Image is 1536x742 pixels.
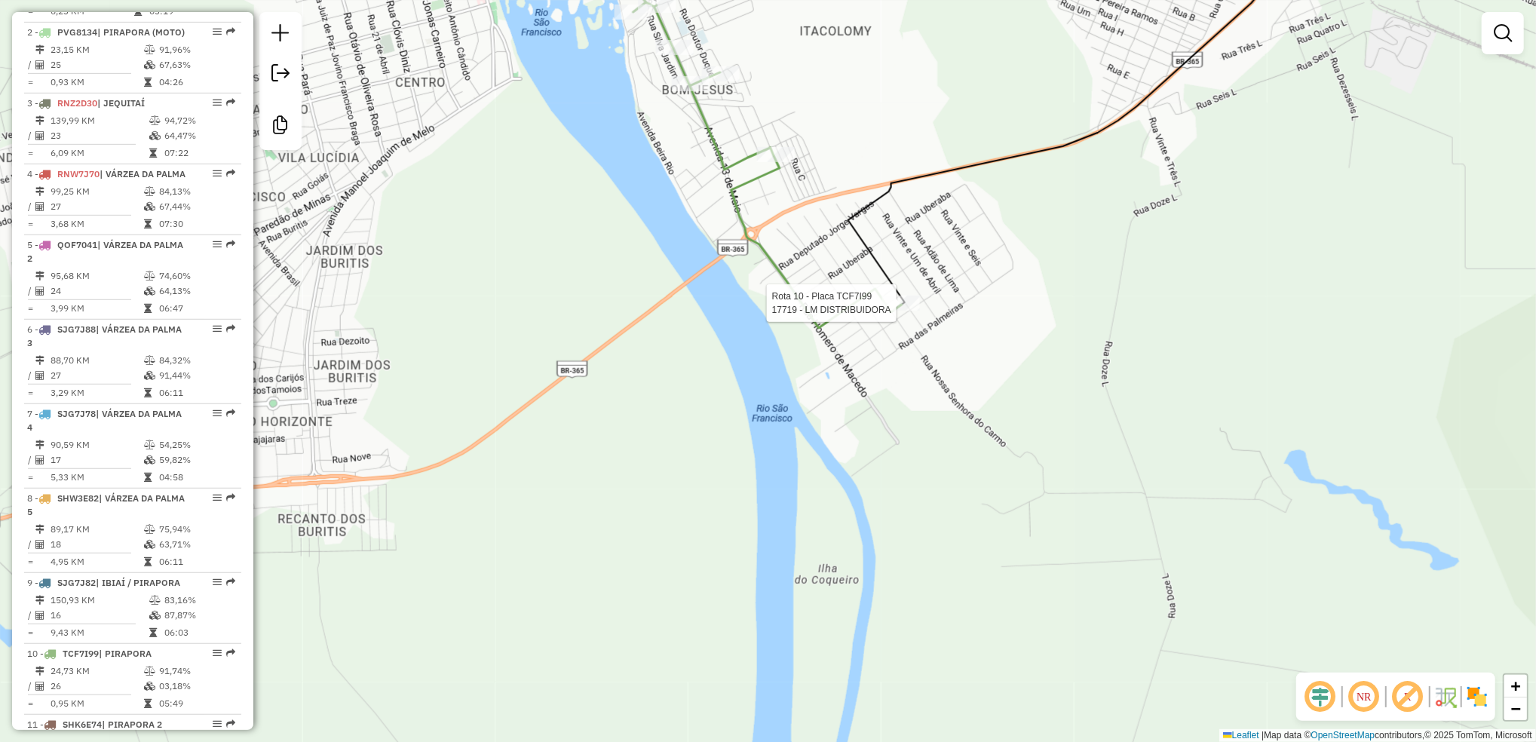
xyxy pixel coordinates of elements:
[226,409,235,418] em: Rota exportada
[50,199,143,214] td: 27
[149,596,161,605] i: % de utilização do peso
[27,4,35,19] td: =
[1219,729,1536,742] div: Map data © contributors,© 2025 TomTom, Microsoft
[27,625,35,640] td: =
[57,577,96,588] span: SJG7J82
[226,719,235,728] em: Rota exportada
[50,4,133,19] td: 6,23 KM
[50,75,143,90] td: 0,93 KM
[226,324,235,333] em: Rota exportada
[50,57,143,72] td: 25
[144,388,152,397] i: Tempo total em rota
[96,577,180,588] span: | IBIAÍ / PIRAPORA
[57,323,96,335] span: SJG7J88
[27,57,35,72] td: /
[27,577,180,588] span: 9 -
[213,240,222,249] em: Opções
[27,648,152,659] span: 10 -
[50,368,143,383] td: 27
[158,268,235,284] td: 74,60%
[1511,676,1521,695] span: +
[27,408,182,433] span: | VÁRZEA DA PALMA 4
[158,216,235,231] td: 07:30
[57,492,99,504] span: SHW3E82
[27,301,35,316] td: =
[1302,679,1338,715] span: Ocultar deslocamento
[134,7,142,16] i: Tempo total em rota
[27,608,35,623] td: /
[27,385,35,400] td: =
[1504,698,1527,720] a: Zoom out
[149,131,161,140] i: % de utilização da cubagem
[213,409,222,418] em: Opções
[50,537,143,552] td: 18
[149,4,227,19] td: 03:19
[50,554,143,569] td: 4,95 KM
[97,26,185,38] span: | PIRAPORA (MOTO)
[35,187,44,196] i: Distância Total
[144,557,152,566] i: Tempo total em rota
[35,540,44,549] i: Total de Atividades
[1511,699,1521,718] span: −
[35,596,44,605] i: Distância Total
[226,98,235,107] em: Rota exportada
[27,97,145,109] span: 3 -
[144,45,155,54] i: % de utilização do peso
[144,440,155,449] i: % de utilização do peso
[158,301,235,316] td: 06:47
[50,146,149,161] td: 6,09 KM
[213,578,222,587] em: Opções
[27,146,35,161] td: =
[35,287,44,296] i: Total de Atividades
[164,625,235,640] td: 06:03
[158,696,235,711] td: 05:49
[144,187,155,196] i: % de utilização do peso
[27,492,185,517] span: | VÁRZEA DA PALMA 5
[50,353,143,368] td: 88,70 KM
[164,608,235,623] td: 87,87%
[27,323,182,348] span: | VÁRZEA DA PALMA 3
[164,113,235,128] td: 94,72%
[213,648,222,658] em: Opções
[35,45,44,54] i: Distância Total
[27,368,35,383] td: /
[35,440,44,449] i: Distância Total
[50,608,149,623] td: 16
[50,301,143,316] td: 3,99 KM
[27,408,182,433] span: 7 -
[27,239,183,264] span: | VÁRZEA DA PALMA 2
[50,522,143,537] td: 89,17 KM
[164,128,235,143] td: 64,47%
[50,113,149,128] td: 139,99 KM
[226,240,235,249] em: Rota exportada
[63,719,102,730] span: SHK6E74
[27,239,183,264] span: 5 -
[50,625,149,640] td: 9,43 KM
[35,525,44,534] i: Distância Total
[99,648,152,659] span: | PIRAPORA
[57,168,100,179] span: RNW7J70
[35,60,44,69] i: Total de Atividades
[50,437,143,452] td: 90,59 KM
[27,75,35,90] td: =
[158,554,235,569] td: 06:11
[50,184,143,199] td: 99,25 KM
[27,284,35,299] td: /
[27,492,185,517] span: 8 -
[27,554,35,569] td: =
[265,110,296,144] a: Criar modelo
[35,202,44,211] i: Total de Atividades
[35,667,44,676] i: Distância Total
[27,719,162,730] span: 11 -
[144,667,155,676] i: % de utilização do peso
[1262,730,1264,740] span: |
[158,385,235,400] td: 06:11
[27,216,35,231] td: =
[35,356,44,365] i: Distância Total
[144,540,155,549] i: % de utilização da cubagem
[144,287,155,296] i: % de utilização da cubagem
[50,268,143,284] td: 95,68 KM
[35,371,44,380] i: Total de Atividades
[50,470,143,485] td: 5,33 KM
[1346,679,1382,715] span: Ocultar NR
